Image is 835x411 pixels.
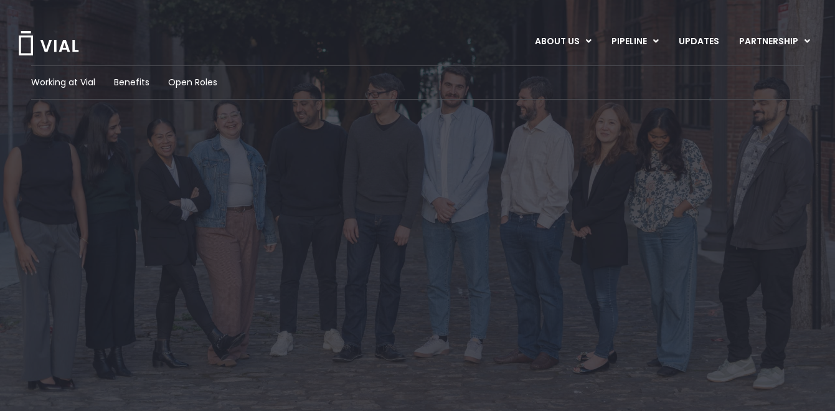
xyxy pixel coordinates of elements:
a: PARTNERSHIPMenu Toggle [729,31,820,52]
img: Vial Logo [17,31,80,55]
a: PIPELINEMenu Toggle [601,31,668,52]
a: Working at Vial [31,76,95,89]
a: Open Roles [168,76,217,89]
a: UPDATES [669,31,729,52]
a: ABOUT USMenu Toggle [525,31,601,52]
a: Benefits [114,76,149,89]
